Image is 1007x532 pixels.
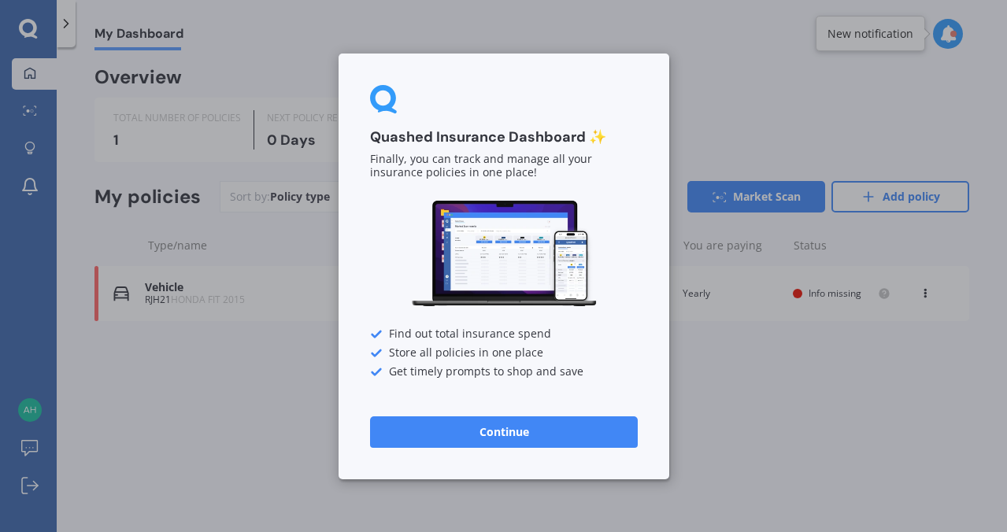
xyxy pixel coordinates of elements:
[370,153,638,179] p: Finally, you can track and manage all your insurance policies in one place!
[370,346,638,359] div: Store all policies in one place
[370,128,638,146] h3: Quashed Insurance Dashboard ✨
[370,327,638,340] div: Find out total insurance spend
[370,365,638,378] div: Get timely prompts to shop and save
[370,416,638,447] button: Continue
[409,198,598,309] img: Dashboard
